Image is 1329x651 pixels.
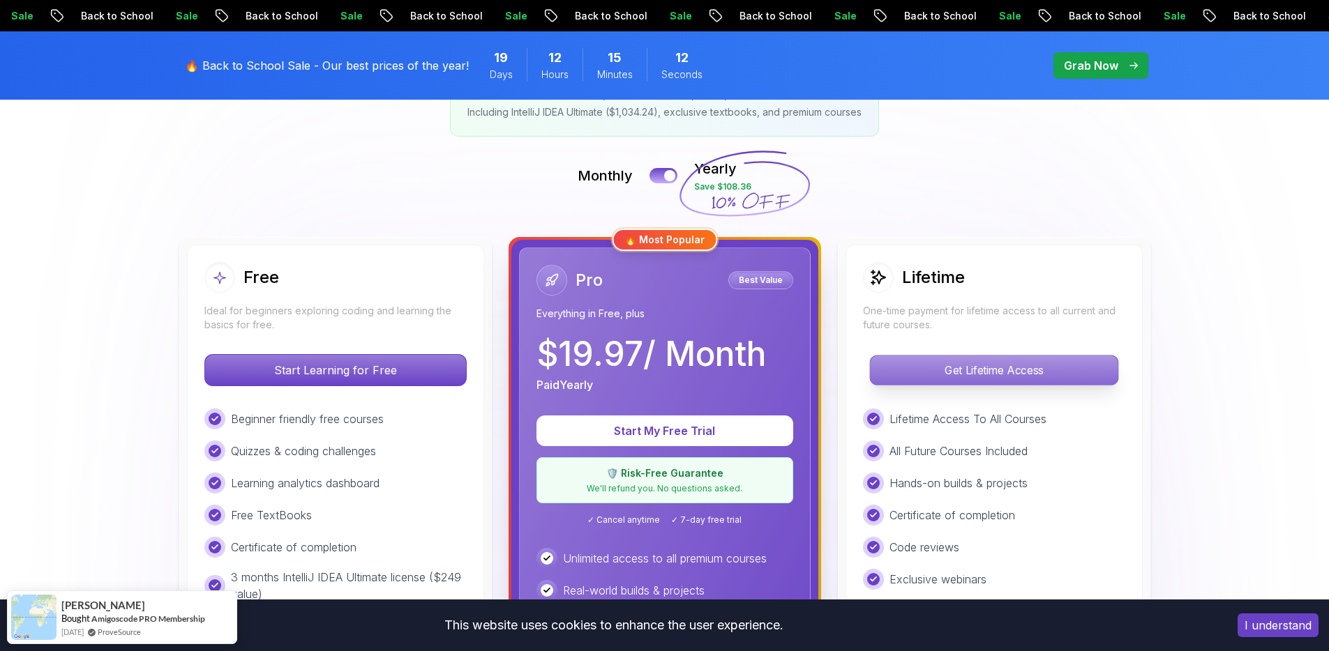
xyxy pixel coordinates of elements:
[10,610,1217,641] div: This website uses cookies to enhance the user experience.
[608,48,622,68] span: 15 Minutes
[231,475,380,491] p: Learning analytics dashboard
[61,613,90,624] span: Bought
[1220,9,1315,23] p: Back to School
[671,514,742,526] span: ✓ 7-day free trial
[675,48,689,68] span: 12 Seconds
[397,9,492,23] p: Back to School
[597,68,633,82] span: Minutes
[587,514,660,526] span: ✓ Cancel anytime
[553,422,776,439] p: Start My Free Trial
[231,443,376,459] p: Quizzes & coding challenges
[563,550,767,567] p: Unlimited access to all premium courses
[231,507,312,523] p: Free TextBooks
[1238,613,1319,637] button: Accept cookies
[891,9,986,23] p: Back to School
[232,9,327,23] p: Back to School
[98,626,141,638] a: ProveSource
[546,466,784,480] p: 🛡️ Risk-Free Guarantee
[576,269,603,291] h2: Pro
[231,569,467,602] p: 3 months IntelliJ IDEA Ultimate license ($249 value)
[494,48,508,68] span: 19 Days
[889,443,1028,459] p: All Future Courses Included
[231,411,384,427] p: Beginner friendly free courses
[327,9,372,23] p: Sale
[562,9,656,23] p: Back to School
[231,539,356,556] p: Certificate of completion
[163,9,207,23] p: Sale
[490,68,513,82] span: Days
[902,266,965,289] h2: Lifetime
[889,411,1046,427] p: Lifetime Access To All Courses
[986,9,1030,23] p: Sale
[1064,57,1118,74] p: Grab Now
[536,415,793,446] button: Start My Free Trial
[821,9,866,23] p: Sale
[204,363,467,377] a: Start Learning for Free
[889,507,1015,523] p: Certificate of completion
[61,599,145,611] span: [PERSON_NAME]
[536,337,766,371] p: $ 19.97 / Month
[185,57,469,74] p: 🔥 Back to School Sale - Our best prices of the year!
[1056,9,1150,23] p: Back to School
[205,355,466,385] p: Start Learning for Free
[536,376,593,393] p: Paid Yearly
[492,9,536,23] p: Sale
[563,582,705,599] p: Real-world builds & projects
[1150,9,1195,23] p: Sale
[726,9,821,23] p: Back to School
[889,571,986,588] p: Exclusive webinars
[91,613,205,624] a: Amigoscode PRO Membership
[536,307,793,321] p: Everything in Free, plus
[863,363,1125,377] a: Get Lifetime Access
[870,355,1118,385] p: Get Lifetime Access
[68,9,163,23] p: Back to School
[467,105,862,119] p: Including IntelliJ IDEA Ultimate ($1,034.24), exclusive textbooks, and premium courses
[204,354,467,386] button: Start Learning for Free
[243,266,279,289] h2: Free
[889,539,959,556] p: Code reviews
[546,483,784,494] p: We'll refund you. No questions asked.
[548,48,562,68] span: 12 Hours
[204,304,467,332] p: Ideal for beginners exploring coding and learning the basics for free.
[578,166,633,185] p: Monthly
[656,9,701,23] p: Sale
[541,68,569,82] span: Hours
[869,355,1118,385] button: Get Lifetime Access
[661,68,703,82] span: Seconds
[730,273,791,287] p: Best Value
[863,304,1125,332] p: One-time payment for lifetime access to all current and future courses.
[889,475,1028,491] p: Hands-on builds & projects
[61,626,84,638] span: [DATE]
[11,595,57,640] img: provesource social proof notification image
